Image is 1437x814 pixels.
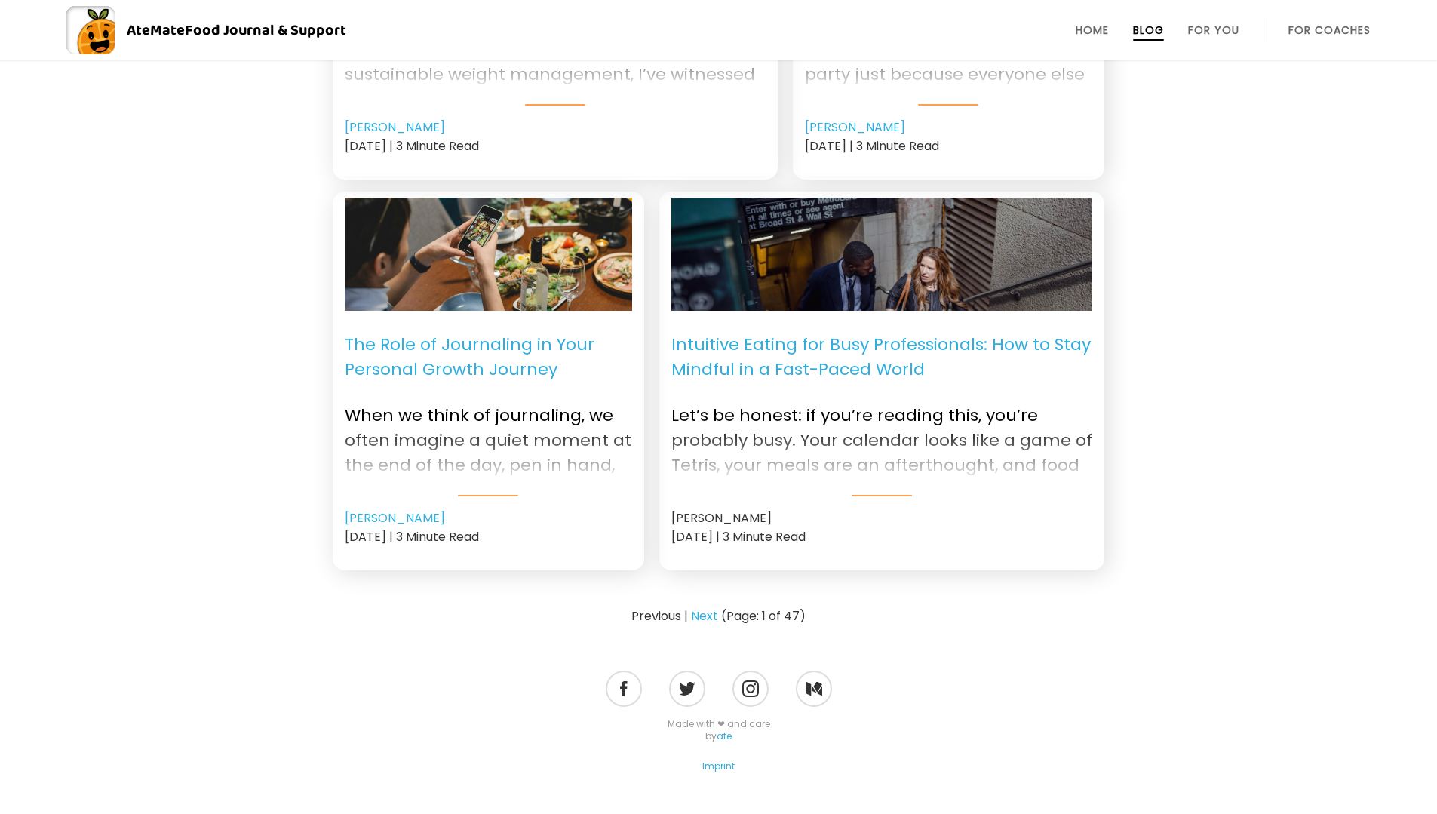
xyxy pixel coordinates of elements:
[671,323,1092,496] a: Intuitive Eating for Busy Professionals: How to Stay Mindful in a Fast-Paced World Let’s be hones...
[1133,24,1164,36] a: Blog
[702,760,735,773] a: Imprint
[620,681,628,696] img: Facebook
[115,18,346,42] div: AteMate
[806,682,822,696] img: Medium
[345,323,632,496] a: The Role of Journaling in Your Personal Growth Journey When we think of journaling, we often imag...
[671,527,1092,546] div: [DATE] | 3 Minute Read
[1288,24,1371,36] a: For Coaches
[1188,24,1239,36] a: For You
[15,712,1422,766] div: Made with ❤ and care by
[631,607,688,625] span: Previous |
[671,391,1092,475] p: Let’s be honest: if you’re reading this, you’re probably busy. Your calendar looks like a game of...
[345,391,632,475] p: When we think of journaling, we often imagine a quiet moment at the end of the day, pen in hand, ...
[721,607,806,625] span: (Page: 1 of 47)
[671,198,1092,311] a: intuitive eating for bust professionals. Image: Pexels - Mizuno K
[345,527,632,546] div: [DATE] | 3 Minute Read
[805,118,905,137] a: [PERSON_NAME]
[805,137,1092,155] div: [DATE] | 3 Minute Read
[345,323,632,391] p: The Role of Journaling in Your Personal Growth Journey
[345,198,632,311] a: Role of journaling. Image: Pexels - cottonbro studio
[1076,24,1109,36] a: Home
[671,508,1092,527] div: [PERSON_NAME]
[671,323,1092,391] p: Intuitive Eating for Busy Professionals: How to Stay Mindful in a Fast-Paced World
[717,730,732,743] a: ate
[66,6,1371,54] a: AteMateFood Journal & Support
[671,115,1092,394] img: intuitive eating for bust professionals. Image: Pexels - Mizuno K
[345,169,632,340] img: Role of journaling. Image: Pexels - cottonbro studio
[345,137,766,155] div: [DATE] | 3 Minute Read
[185,18,346,42] span: Food Journal & Support
[742,680,759,697] img: Instagram
[691,607,718,625] a: Next
[345,509,445,527] a: [PERSON_NAME]
[345,118,445,137] a: [PERSON_NAME]
[679,682,695,696] img: Twitter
